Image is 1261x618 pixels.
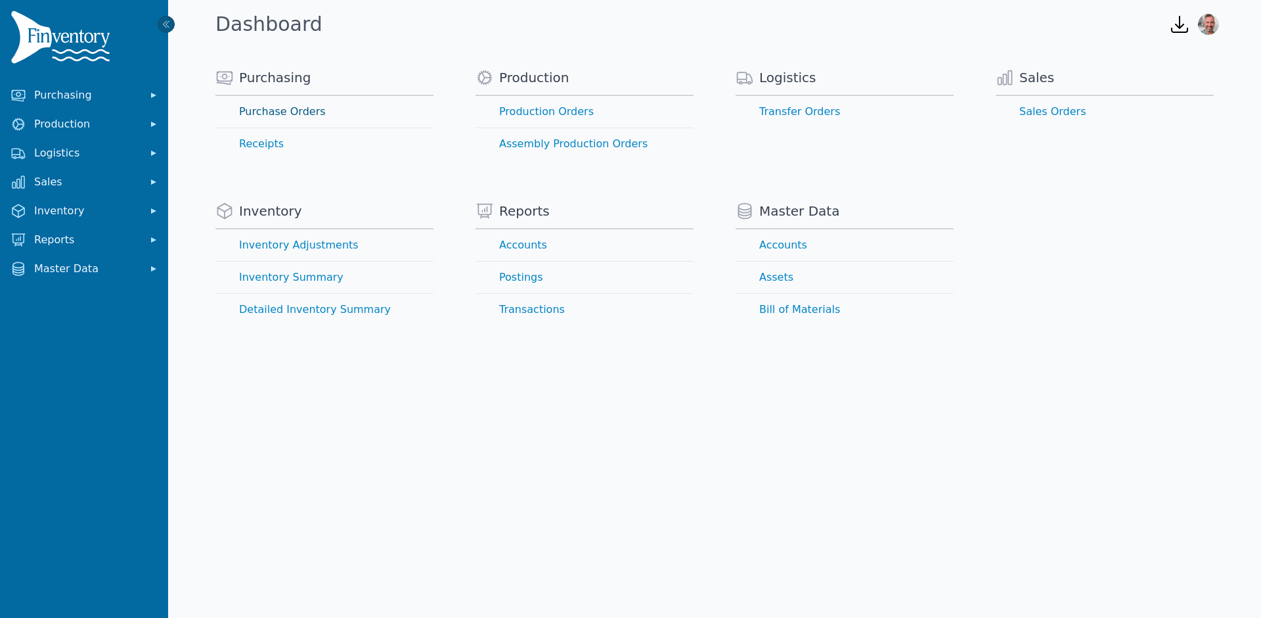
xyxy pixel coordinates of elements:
a: Purchase Orders [215,96,433,128]
button: Inventory [5,198,163,224]
a: Postings [476,262,694,293]
span: Reports [34,232,139,248]
a: Receipts [215,128,433,160]
span: Inventory [34,203,139,219]
span: Reports [499,202,550,220]
a: Inventory Summary [215,262,433,293]
button: Purchasing [5,82,163,108]
span: Master Data [34,261,139,277]
button: Logistics [5,140,163,166]
button: Production [5,111,163,137]
button: Sales [5,169,163,195]
a: Accounts [476,229,694,261]
span: Production [34,116,139,132]
span: Logistics [759,68,816,87]
span: Production [499,68,569,87]
a: Production Orders [476,96,694,128]
span: Sales [34,174,139,190]
a: Transfer Orders [736,96,954,128]
a: Assembly Production Orders [476,128,694,160]
a: Detailed Inventory Summary [215,294,433,325]
span: Purchasing [239,68,311,87]
a: Sales Orders [996,96,1214,128]
a: Bill of Materials [736,294,954,325]
h1: Dashboard [215,12,322,36]
span: Sales [1019,68,1054,87]
a: Assets [736,262,954,293]
a: Transactions [476,294,694,325]
button: Reports [5,227,163,253]
span: Master Data [759,202,839,220]
a: Accounts [736,229,954,261]
span: Purchasing [34,87,139,103]
img: Finventory [11,11,116,69]
a: Inventory Adjustments [215,229,433,261]
button: Master Data [5,256,163,282]
span: Inventory [239,202,302,220]
span: Logistics [34,145,139,161]
img: Bogdan Packo [1198,14,1219,35]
